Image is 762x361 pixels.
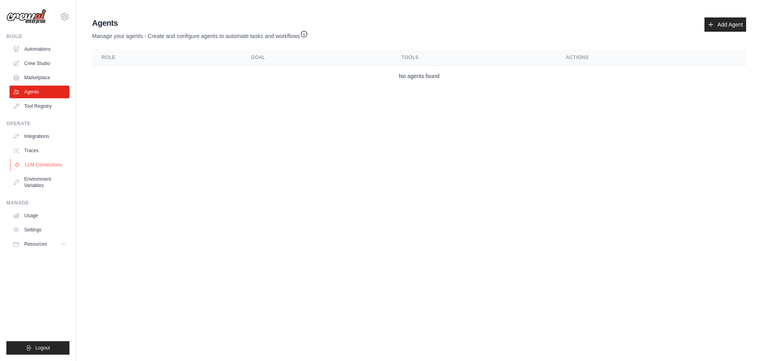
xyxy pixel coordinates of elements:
[6,9,46,24] img: Logo
[10,130,69,143] a: Integrations
[10,238,69,250] button: Resources
[10,86,69,98] a: Agents
[10,57,69,70] a: Crew Studio
[10,144,69,157] a: Traces
[24,241,47,247] span: Resources
[10,43,69,55] a: Automations
[6,120,69,127] div: Operate
[10,71,69,84] a: Marketplace
[241,50,392,66] th: Goal
[6,341,69,355] button: Logout
[556,50,746,66] th: Actions
[10,209,69,222] a: Usage
[92,50,241,66] th: Role
[35,345,50,351] span: Logout
[92,66,746,87] td: No agents found
[10,159,70,171] a: LLM Connections
[92,29,308,40] p: Manage your agents - Create and configure agents to automate tasks and workflows
[6,33,69,40] div: Build
[704,17,746,32] a: Add Agent
[6,200,69,206] div: Manage
[392,50,556,66] th: Tools
[10,100,69,113] a: Tool Registry
[92,17,308,29] h2: Agents
[10,223,69,236] a: Settings
[10,173,69,192] a: Environment Variables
